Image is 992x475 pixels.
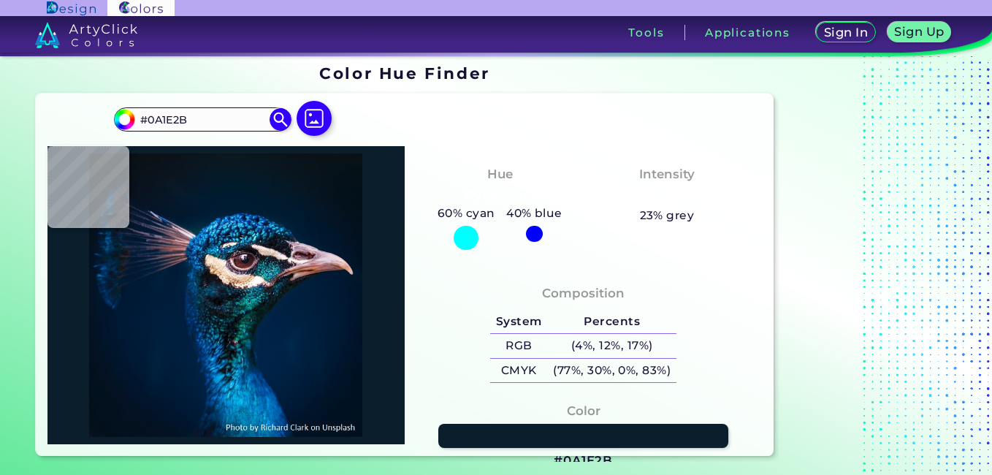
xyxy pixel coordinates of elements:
a: Sign Up [890,23,949,42]
input: type color.. [134,110,270,129]
h5: (4%, 12%, 17%) [548,334,676,358]
h5: CMYK [490,359,547,383]
img: icon search [270,108,291,130]
h4: Composition [542,283,625,304]
h3: #0A1E2B [554,452,613,470]
img: img_pavlin.jpg [55,153,397,438]
h1: Color Hue Finder [319,62,489,84]
h5: 40% blue [500,204,568,223]
img: logo_artyclick_colors_white.svg [35,22,138,48]
h5: (77%, 30%, 0%, 83%) [548,359,676,383]
h4: Color [567,400,600,422]
a: Sign In [819,23,873,42]
h4: Hue [487,164,513,185]
h4: Intensity [639,164,695,185]
h5: Percents [548,310,676,334]
h5: Sign Up [896,26,942,37]
h3: Applications [705,27,790,38]
h5: Sign In [825,27,866,38]
h5: RGB [490,334,547,358]
h3: Tools [628,27,664,38]
h5: System [490,310,547,334]
img: ArtyClick Design logo [47,1,96,15]
img: icon picture [297,101,332,136]
h5: 23% grey [640,206,695,225]
h5: 60% cyan [432,204,500,223]
h3: Cyan-Blue [459,187,541,205]
h3: Moderate [628,187,706,205]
